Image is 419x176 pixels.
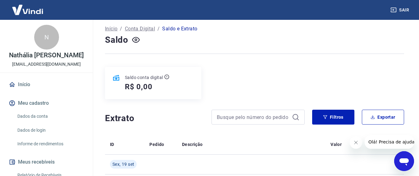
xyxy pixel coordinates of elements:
p: / [157,25,160,33]
span: Sex, 19 set [112,161,134,167]
a: Informe de rendimentos [15,138,85,150]
a: Dados de login [15,124,85,137]
button: Meus recebíveis [7,155,85,169]
p: Saldo conta digital [125,74,163,81]
a: Dados da conta [15,110,85,123]
p: [EMAIL_ADDRESS][DOMAIN_NAME] [12,61,81,68]
h4: Saldo [105,34,128,46]
h5: R$ 0,00 [125,82,153,92]
p: Pedido [149,141,164,147]
span: Olá! Precisa de ajuda? [4,4,52,9]
button: Exportar [362,110,404,125]
a: Início [7,78,85,91]
p: Descrição [182,141,203,147]
input: Busque pelo número do pedido [217,112,289,122]
button: Sair [389,4,412,16]
p: / [120,25,122,33]
iframe: Mensagem da empresa [365,135,414,149]
img: Vindi [7,0,48,19]
a: Início [105,25,117,33]
p: Nathália [PERSON_NAME] [9,52,84,59]
iframe: Botão para abrir a janela de mensagens [394,151,414,171]
h4: Extrato [105,112,204,125]
button: Meu cadastro [7,96,85,110]
p: Valor [330,141,342,147]
div: N [34,25,59,50]
p: Saldo e Extrato [162,25,197,33]
p: ID [110,141,114,147]
a: Conta Digital [125,25,155,33]
iframe: Fechar mensagem [350,136,362,149]
button: Filtros [312,110,354,125]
